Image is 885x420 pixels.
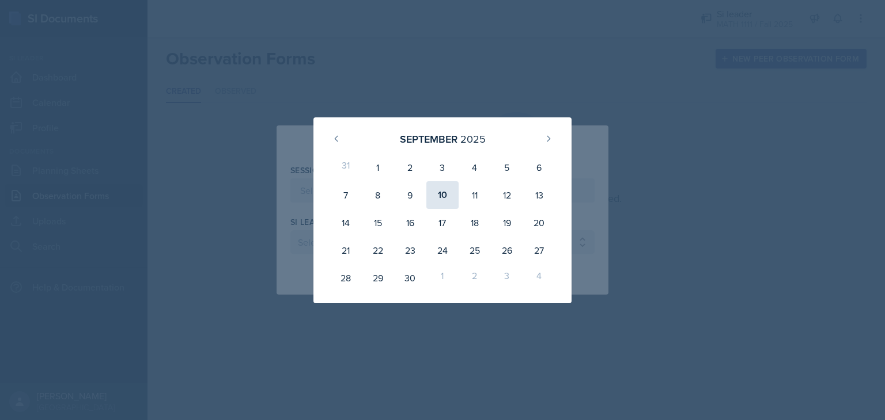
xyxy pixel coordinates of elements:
[362,264,394,292] div: 29
[426,181,459,209] div: 10
[523,236,555,264] div: 27
[491,236,523,264] div: 26
[394,181,426,209] div: 9
[330,264,362,292] div: 28
[459,154,491,181] div: 4
[491,181,523,209] div: 12
[426,209,459,236] div: 17
[523,154,555,181] div: 6
[426,264,459,292] div: 1
[459,209,491,236] div: 18
[426,236,459,264] div: 24
[460,131,486,147] div: 2025
[426,154,459,181] div: 3
[523,209,555,236] div: 20
[330,181,362,209] div: 7
[394,236,426,264] div: 23
[491,209,523,236] div: 19
[394,209,426,236] div: 16
[394,154,426,181] div: 2
[459,236,491,264] div: 25
[523,181,555,209] div: 13
[491,154,523,181] div: 5
[362,154,394,181] div: 1
[362,181,394,209] div: 8
[330,154,362,181] div: 31
[394,264,426,292] div: 30
[523,264,555,292] div: 4
[459,181,491,209] div: 11
[330,209,362,236] div: 14
[400,131,457,147] div: September
[362,209,394,236] div: 15
[459,264,491,292] div: 2
[330,236,362,264] div: 21
[491,264,523,292] div: 3
[362,236,394,264] div: 22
